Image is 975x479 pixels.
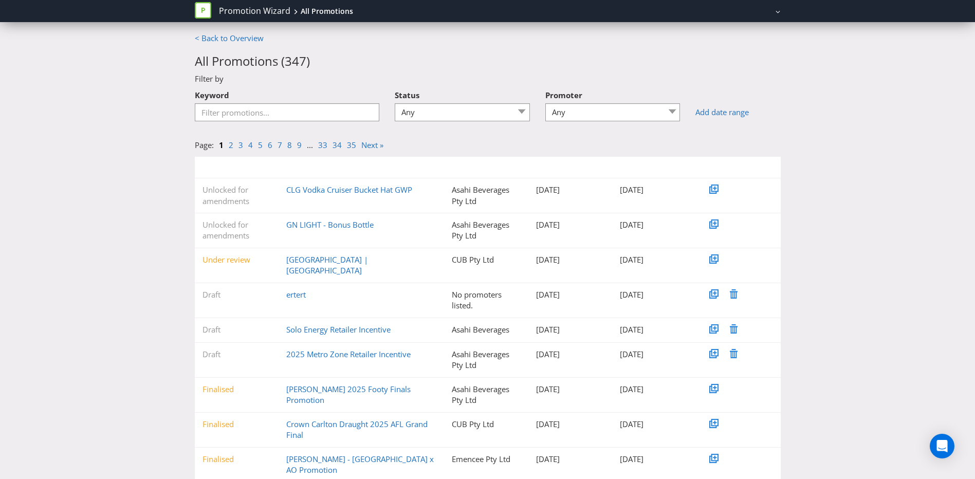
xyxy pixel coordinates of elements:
[268,140,272,150] a: 6
[444,185,528,207] div: Asahi Beverages Pty Ltd
[195,185,279,207] div: Unlocked for amendments
[195,289,279,300] div: Draft
[612,349,696,360] div: [DATE]
[285,52,306,69] span: 347
[544,163,567,172] span: Created
[628,163,653,172] span: Modified
[195,454,279,465] div: Finalised
[612,185,696,195] div: [DATE]
[528,219,613,230] div: [DATE]
[444,454,528,465] div: Emencee Pty Ltd
[318,140,327,150] a: 33
[286,419,428,440] a: Crown Carlton Draught 2025 AFL Grand Final
[528,185,613,195] div: [DATE]
[930,434,954,458] div: Open Intercom Messenger
[203,163,209,172] span: ▼
[210,163,228,172] span: Status
[459,163,487,172] span: Promoter
[612,219,696,230] div: [DATE]
[294,163,343,172] span: Promotion Name
[229,140,233,150] a: 2
[195,419,279,430] div: Finalised
[195,52,285,69] span: All Promotions (
[444,324,528,335] div: Asahi Beverages
[661,7,709,15] span: Asahi Beverages
[528,419,613,430] div: [DATE]
[528,254,613,265] div: [DATE]
[361,140,383,150] a: Next »
[545,90,582,100] span: Promoter
[195,103,380,121] input: Filter promotions...
[286,289,306,300] a: ertert
[195,85,229,101] label: Keyword
[612,324,696,335] div: [DATE]
[347,140,356,150] a: 35
[286,254,368,275] a: [GEOGRAPHIC_DATA] | [GEOGRAPHIC_DATA]
[195,140,214,150] span: Page:
[444,349,528,371] div: Asahi Beverages Pty Ltd
[444,219,528,242] div: Asahi Beverages Pty Ltd
[444,254,528,265] div: CUB Pty Ltd
[286,185,412,195] a: CLG Vodka Cruiser Bucket Hat GWP
[612,289,696,300] div: [DATE]
[306,52,310,69] span: )
[528,384,613,395] div: [DATE]
[286,454,434,475] a: [PERSON_NAME] - [GEOGRAPHIC_DATA] x AO Promotion
[195,349,279,360] div: Draft
[287,140,292,150] a: 8
[528,454,613,465] div: [DATE]
[444,419,528,430] div: CUB Pty Ltd
[612,254,696,265] div: [DATE]
[286,349,411,359] a: 2025 Metro Zone Retailer Incentive
[219,140,224,150] a: 1
[452,163,458,172] span: ▼
[286,324,391,335] a: Solo Energy Retailer Incentive
[195,33,264,43] a: < Back to Overview
[301,6,353,16] div: All Promotions
[238,140,243,150] a: 3
[307,140,318,151] li: ...
[612,454,696,465] div: [DATE]
[286,219,374,230] a: GN LIGHT - Bonus Bottle
[612,384,696,395] div: [DATE]
[286,163,292,172] span: ▼
[333,140,342,150] a: 34
[286,384,411,405] a: [PERSON_NAME] 2025 Footy Finals Promotion
[297,140,302,150] a: 9
[195,324,279,335] div: Draft
[528,289,613,300] div: [DATE]
[219,5,290,17] a: Promotion Wizard
[195,219,279,242] div: Unlocked for amendments
[695,107,780,118] a: Add date range
[444,384,528,406] div: Asahi Beverages Pty Ltd
[195,254,279,265] div: Under review
[278,140,282,150] a: 7
[444,289,528,311] div: No promoters listed.
[258,140,263,150] a: 5
[248,140,253,150] a: 4
[536,163,542,172] span: ▼
[187,73,788,84] div: Filter by
[195,384,279,395] div: Finalised
[620,163,626,172] span: ▼
[612,419,696,430] div: [DATE]
[395,90,419,100] span: Status
[715,7,774,15] a: [PERSON_NAME]
[528,349,613,360] div: [DATE]
[528,324,613,335] div: [DATE]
